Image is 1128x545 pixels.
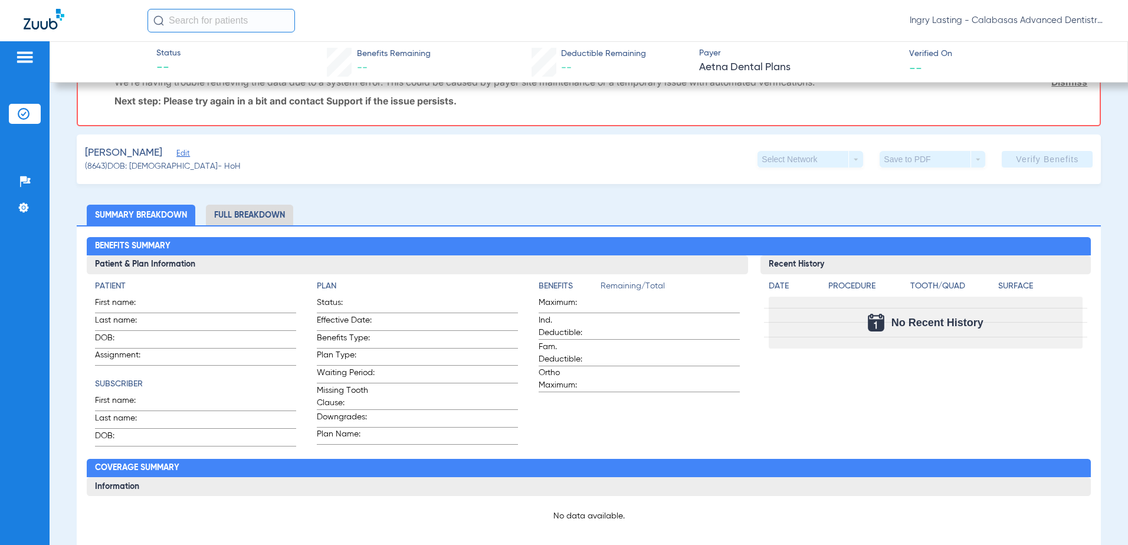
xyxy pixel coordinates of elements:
[910,280,994,293] h4: Tooth/Quad
[85,160,241,173] span: (8643) DOB: [DEMOGRAPHIC_DATA] - HoH
[95,412,153,428] span: Last name:
[87,255,747,274] h3: Patient & Plan Information
[95,378,296,390] h4: Subscriber
[868,314,884,331] img: Calendar
[95,395,153,411] span: First name:
[998,280,1082,293] h4: Surface
[760,255,1091,274] h3: Recent History
[910,280,994,297] app-breakdown-title: Tooth/Quad
[699,47,899,60] span: Payer
[156,60,181,77] span: --
[909,61,922,74] span: --
[176,149,187,160] span: Edit
[95,297,153,313] span: First name:
[156,47,181,60] span: Status
[317,385,375,409] span: Missing Tooth Clause:
[317,367,375,383] span: Waiting Period:
[95,314,153,330] span: Last name:
[317,280,518,293] h4: Plan
[95,510,1083,522] p: No data available.
[153,15,164,26] img: Search Icon
[828,280,906,293] h4: Procedure
[87,477,1091,496] h3: Information
[87,459,1091,478] h2: Coverage Summary
[95,332,153,348] span: DOB:
[95,280,296,293] h4: Patient
[317,428,375,444] span: Plan Name:
[15,50,34,64] img: hamburger-icon
[357,48,431,60] span: Benefits Remaining
[998,280,1082,297] app-breakdown-title: Surface
[769,280,818,297] app-breakdown-title: Date
[87,237,1091,256] h2: Benefits Summary
[317,411,375,427] span: Downgrades:
[561,63,572,73] span: --
[539,341,596,366] span: Fam. Deductible:
[87,205,195,225] li: Summary Breakdown
[95,349,153,365] span: Assignment:
[601,280,740,297] span: Remaining/Total
[206,205,293,225] li: Full Breakdown
[317,297,375,313] span: Status:
[539,280,601,297] app-breakdown-title: Benefits
[317,332,375,348] span: Benefits Type:
[24,9,64,29] img: Zuub Logo
[539,314,596,339] span: Ind. Deductible:
[699,60,899,75] span: Aetna Dental Plans
[85,146,162,160] span: [PERSON_NAME]
[147,9,295,32] input: Search for patients
[317,314,375,330] span: Effective Date:
[539,367,596,392] span: Ortho Maximum:
[769,280,818,293] h4: Date
[357,63,368,73] span: --
[114,95,1088,107] p: Next step: Please try again in a bit and contact Support if the issue persists.
[539,297,596,313] span: Maximum:
[891,317,983,329] span: No Recent History
[828,280,906,297] app-breakdown-title: Procedure
[317,349,375,365] span: Plan Type:
[539,280,601,293] h4: Benefits
[95,430,153,446] span: DOB:
[561,48,646,60] span: Deductible Remaining
[909,48,1109,60] span: Verified On
[910,15,1104,27] span: Ingry Lasting - Calabasas Advanced Dentistry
